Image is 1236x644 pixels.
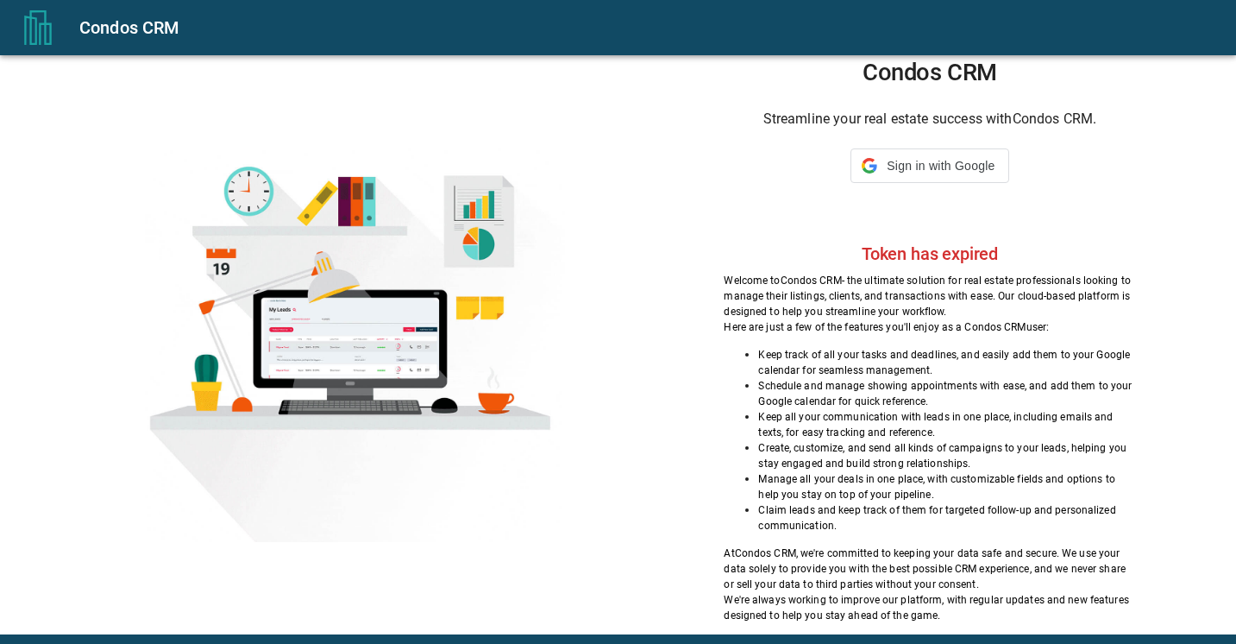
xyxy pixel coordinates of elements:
[850,148,1009,183] div: Sign in with Google
[758,409,1135,440] p: Keep all your communication with leads in one place, including emails and texts, for easy trackin...
[758,378,1135,409] p: Schedule and manage showing appointments with ease, and add them to your Google calendar for quic...
[850,181,1009,219] div: Sign in with Google. Opens in new tab
[758,502,1135,534] p: Claim leads and keep track of them for targeted follow-up and personalized communication.
[724,319,1135,335] p: Here are just a few of the features you'll enjoy as a Condos CRM user:
[862,243,998,264] h2: Token has expired
[724,592,1135,623] p: We're always working to improve our platform, with regular updates and new features designed to h...
[724,59,1135,86] h1: Condos CRM
[842,181,1018,219] iframe: Sign in with Google Button
[758,440,1135,471] p: Create, customize, and send all kinds of campaigns to your leads, helping you stay engaged and bu...
[724,107,1135,131] h6: Streamline your real estate success with Condos CRM .
[882,17,1219,328] iframe: Sign in with Google Dialog
[79,14,1215,41] div: Condos CRM
[758,347,1135,378] p: Keep track of all your tasks and deadlines, and easily add them to your Google calendar for seaml...
[724,273,1135,319] p: Welcome to Condos CRM - the ultimate solution for real estate professionals looking to manage the...
[724,546,1135,592] p: At Condos CRM , we're committed to keeping your data safe and secure. We use your data solely to ...
[758,471,1135,502] p: Manage all your deals in one place, with customizable fields and options to help you stay on top ...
